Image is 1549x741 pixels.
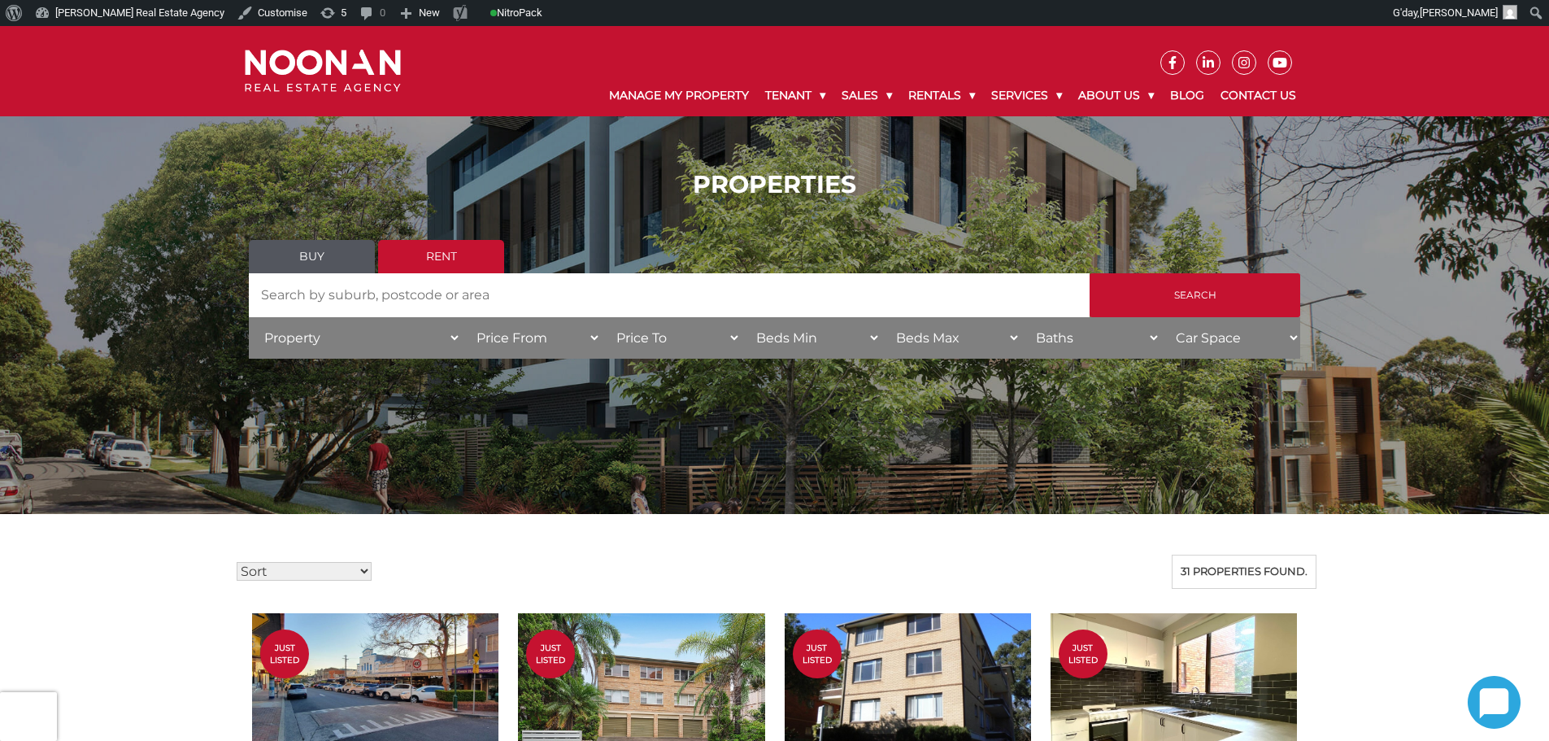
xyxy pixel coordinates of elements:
a: Tenant [757,75,833,116]
span: Just Listed [526,642,575,666]
a: Sales [833,75,900,116]
span: Just Listed [793,642,842,666]
a: Blog [1162,75,1212,116]
a: Services [983,75,1070,116]
a: Buy [249,240,375,273]
a: Contact Us [1212,75,1304,116]
span: Just Listed [1059,642,1107,666]
div: 31 properties found. [1172,555,1316,589]
select: Sort Listings [237,562,372,581]
a: Rent [378,240,504,273]
h1: PROPERTIES [249,170,1300,199]
input: Search by suburb, postcode or area [249,273,1090,317]
a: About Us [1070,75,1162,116]
input: Search [1090,273,1300,317]
img: Noonan Real Estate Agency [245,50,401,93]
a: Rentals [900,75,983,116]
span: [PERSON_NAME] [1420,7,1498,19]
span: Just Listed [260,642,309,666]
a: Manage My Property [601,75,757,116]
